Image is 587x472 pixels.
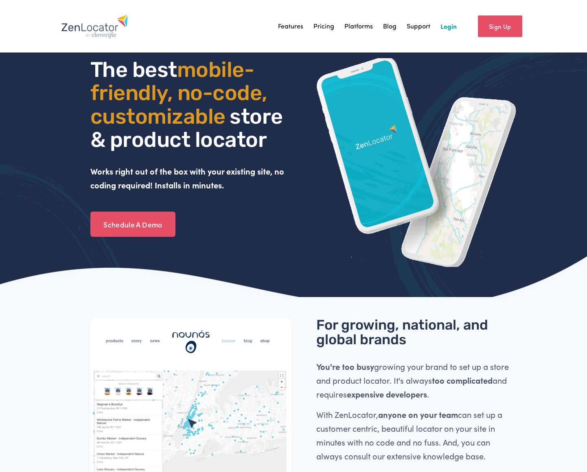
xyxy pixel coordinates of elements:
[344,20,373,32] a: Platforms
[90,57,272,129] span: mobile- friendly, no-code, customizable
[316,317,491,348] span: For growing, national, and global brands
[383,20,396,32] a: Blog
[90,166,286,190] strong: Works right out of the box with your existing site, no coding required! Installs in minutes.
[440,20,457,32] a: Login
[90,57,177,82] span: The best
[316,361,511,400] span: growing your brand to set up a store and product locator. It's always and requires .
[347,389,427,400] strong: expensive developers
[407,20,430,32] a: Support
[478,15,522,37] a: Sign Up
[61,14,128,39] img: Zenlocator
[316,361,374,372] strong: You're too busy
[316,409,504,461] span: With ZenLocator, can set up a customer centric, beautiful locator on your site in minutes with no...
[90,212,175,237] a: Schedule A Demo
[432,375,493,386] strong: too complicated
[278,20,303,32] a: Features
[378,409,458,420] strong: anyone on your team
[316,58,517,267] img: ZenLocator phone mockup gif
[90,104,287,152] span: store & product locator
[313,20,334,32] a: Pricing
